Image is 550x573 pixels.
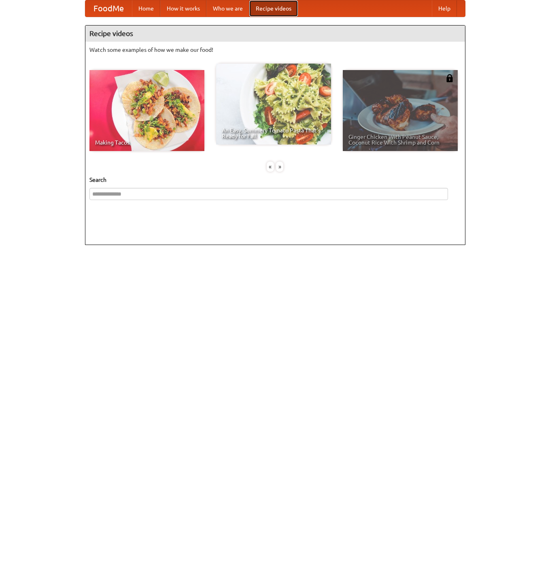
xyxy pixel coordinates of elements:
a: An Easy, Summery Tomato Pasta That's Ready for Fall [216,64,331,145]
p: Watch some examples of how we make our food! [89,46,461,54]
div: « [267,162,274,172]
a: How it works [160,0,206,17]
a: Who we are [206,0,249,17]
div: » [276,162,283,172]
span: An Easy, Summery Tomato Pasta That's Ready for Fall [222,128,325,139]
a: Help [432,0,457,17]
a: FoodMe [85,0,132,17]
a: Home [132,0,160,17]
a: Recipe videos [249,0,298,17]
h5: Search [89,176,461,184]
span: Making Tacos [95,140,199,145]
h4: Recipe videos [85,26,465,42]
a: Making Tacos [89,70,204,151]
img: 483408.png [446,74,454,82]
